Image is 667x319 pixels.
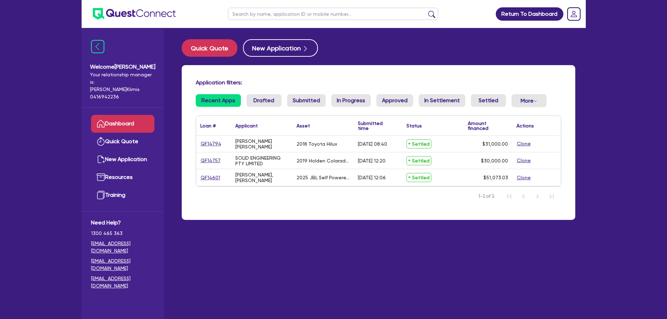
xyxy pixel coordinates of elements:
div: SOLID ENGINEERING PTY LIMITED [235,155,288,166]
button: First Page [502,189,516,203]
div: Applicant [235,123,258,128]
a: Submitted [287,94,326,107]
div: 2018 Toyota Hilux [297,141,337,147]
span: Settled [407,156,431,165]
a: Resources [91,168,154,186]
div: 2025 JBL Self Powered Speaker and Subwoofer [297,175,349,180]
a: Recent Apps [196,94,241,107]
span: $31,000.00 [482,141,508,147]
a: Training [91,186,154,204]
button: Clone [516,174,531,182]
span: Settled [407,139,431,148]
a: Return To Dashboard [496,7,563,21]
a: Approved [376,94,413,107]
a: Quick Quote [91,133,154,151]
button: Last Page [544,189,558,203]
input: Search by name, application ID or mobile number... [228,8,438,20]
div: Actions [516,123,534,128]
a: QF14757 [200,157,221,165]
a: [EMAIL_ADDRESS][DOMAIN_NAME] [91,240,154,255]
a: [EMAIL_ADDRESS][DOMAIN_NAME] [91,257,154,272]
div: Asset [297,123,310,128]
div: [DATE] 08:40 [358,141,387,147]
img: resources [97,173,105,181]
span: 1-3 of 3 [478,193,494,200]
button: Dropdown toggle [512,94,547,107]
div: [PERSON_NAME] [PERSON_NAME] [235,138,288,150]
img: new-application [97,155,105,164]
img: quest-connect-logo-blue [93,8,176,20]
span: $30,000.00 [481,158,508,164]
span: 1300 465 363 [91,230,154,237]
img: training [97,191,105,199]
a: Settled [471,94,506,107]
button: Clone [516,140,531,148]
img: icon-menu-close [91,40,104,53]
span: Settled [407,173,431,182]
button: Next Page [530,189,544,203]
span: Your relationship manager is: [PERSON_NAME] Klimis 0416942236 [90,71,155,100]
h4: Application filters: [196,79,561,86]
a: [EMAIL_ADDRESS][DOMAIN_NAME] [91,275,154,290]
button: Previous Page [516,189,530,203]
div: Status [407,123,422,128]
div: [DATE] 12:20 [358,158,385,164]
span: Welcome [PERSON_NAME] [90,63,155,71]
div: [PERSON_NAME], [PERSON_NAME] [235,172,288,183]
button: Quick Quote [182,39,237,57]
a: QF14794 [200,140,222,148]
a: New Application [91,151,154,168]
div: 2019 Holden Colarado Trailblazer Z71 4x4 MY18 RG [297,158,349,164]
button: New Application [243,39,318,57]
a: Dropdown toggle [565,5,583,23]
div: Amount financed [468,121,508,131]
button: Clone [516,157,531,165]
div: Submitted time [358,121,392,131]
img: quick-quote [97,137,105,146]
a: Dashboard [91,115,154,133]
span: $51,073.03 [484,175,508,180]
a: Quick Quote [182,39,243,57]
div: Loan # [200,123,216,128]
a: Drafted [246,94,282,107]
a: In Progress [331,94,371,107]
span: Need Help? [91,219,154,227]
div: [DATE] 12:06 [358,175,386,180]
a: QF14601 [200,174,221,182]
a: In Settlement [419,94,465,107]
